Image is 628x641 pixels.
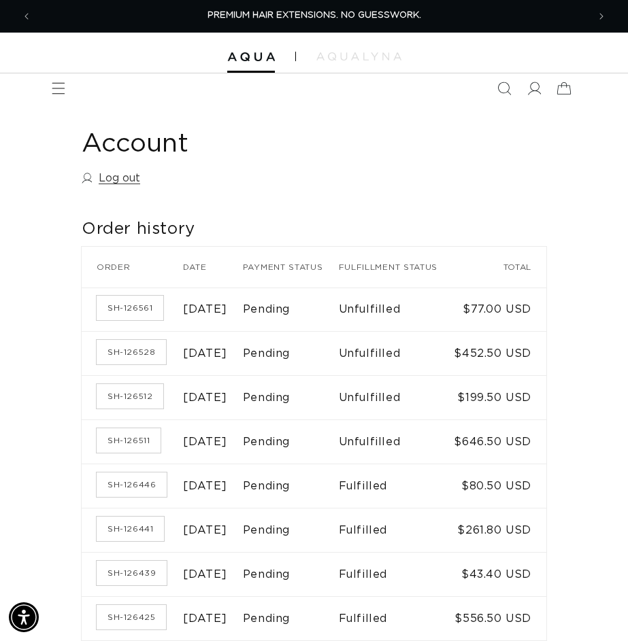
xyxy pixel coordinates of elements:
[44,73,73,103] summary: Menu
[97,340,166,364] a: Order number SH-126528
[339,376,454,420] td: Unfulfilled
[243,420,339,464] td: Pending
[339,464,454,508] td: Fulfilled
[586,1,616,31] button: Next announcement
[453,553,546,597] td: $43.40 USD
[243,508,339,553] td: Pending
[453,288,546,332] td: $77.00 USD
[97,296,163,320] a: Order number SH-126561
[82,219,546,240] h2: Order history
[82,247,183,288] th: Order
[453,464,546,508] td: $80.50 USD
[560,576,628,641] iframe: Chat Widget
[453,420,546,464] td: $646.50 USD
[453,597,546,641] td: $556.50 USD
[243,376,339,420] td: Pending
[243,597,339,641] td: Pending
[183,247,242,288] th: Date
[243,332,339,376] td: Pending
[183,613,227,624] time: [DATE]
[82,128,546,161] h1: Account
[97,605,166,629] a: Order number SH-126425
[183,436,227,447] time: [DATE]
[82,169,140,188] a: Log out
[453,247,546,288] th: Total
[12,1,42,31] button: Previous announcement
[453,332,546,376] td: $452.50 USD
[97,384,163,409] a: Order number SH-126512
[453,508,546,553] td: $261.80 USD
[243,247,339,288] th: Payment status
[9,602,39,632] div: Accessibility Menu
[339,508,454,553] td: Fulfilled
[183,569,227,580] time: [DATE]
[183,304,227,315] time: [DATE]
[339,553,454,597] td: Fulfilled
[453,376,546,420] td: $199.50 USD
[489,73,519,103] summary: Search
[227,52,275,62] img: Aqua Hair Extensions
[316,52,401,60] img: aqualyna.com
[183,392,227,403] time: [DATE]
[243,464,339,508] td: Pending
[339,332,454,376] td: Unfulfilled
[339,420,454,464] td: Unfulfilled
[183,525,227,536] time: [DATE]
[339,247,454,288] th: Fulfillment status
[97,428,161,453] a: Order number SH-126511
[97,517,164,541] a: Order number SH-126441
[183,348,227,359] time: [DATE]
[339,597,454,641] td: Fulfilled
[243,553,339,597] td: Pending
[183,481,227,491] time: [DATE]
[208,11,421,20] span: PREMIUM HAIR EXTENSIONS. NO GUESSWORK.
[243,288,339,332] td: Pending
[339,288,454,332] td: Unfulfilled
[97,472,167,497] a: Order number SH-126446
[97,561,167,585] a: Order number SH-126439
